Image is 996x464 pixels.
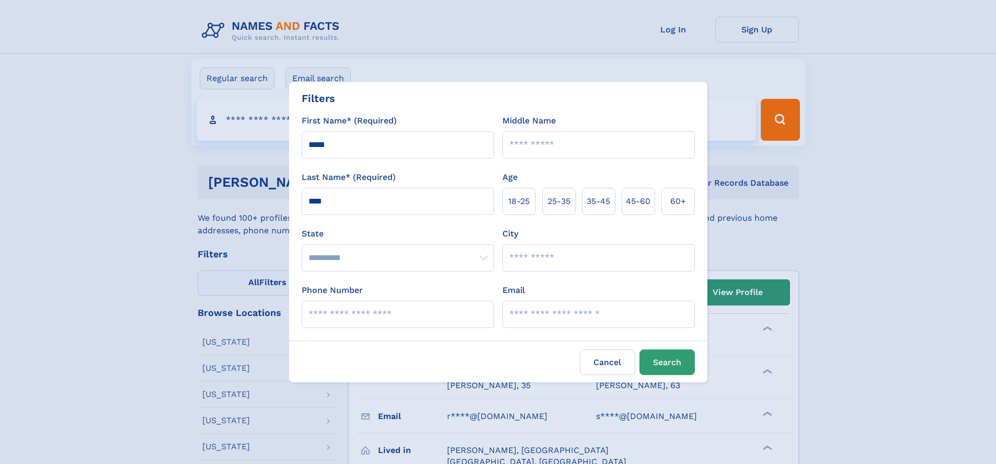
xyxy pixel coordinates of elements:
[639,349,695,375] button: Search
[302,115,397,127] label: First Name* (Required)
[547,195,570,208] span: 25‑35
[502,171,518,184] label: Age
[587,195,610,208] span: 35‑45
[302,171,396,184] label: Last Name* (Required)
[302,228,494,240] label: State
[502,284,525,297] label: Email
[580,349,635,375] label: Cancel
[670,195,686,208] span: 60+
[508,195,530,208] span: 18‑25
[302,90,335,106] div: Filters
[502,115,556,127] label: Middle Name
[502,228,518,240] label: City
[302,284,363,297] label: Phone Number
[626,195,650,208] span: 45‑60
